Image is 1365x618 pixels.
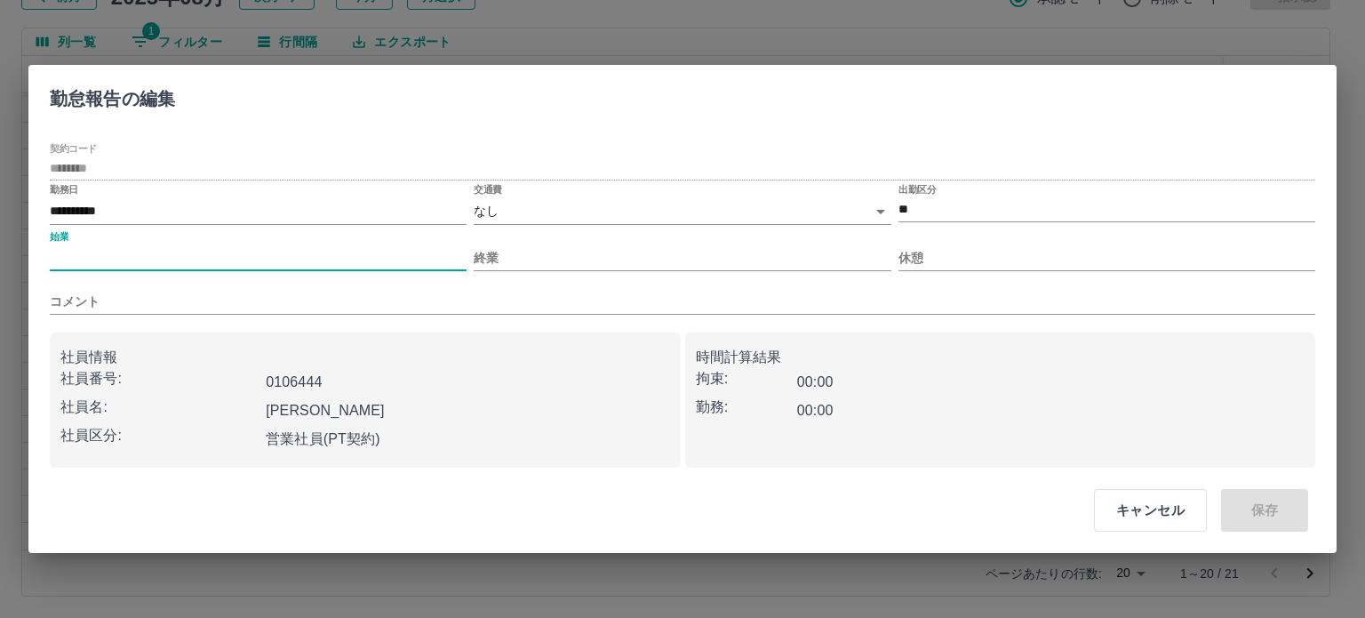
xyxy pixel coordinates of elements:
[60,347,670,368] p: 社員情報
[696,397,797,418] p: 勤務:
[28,65,196,125] h2: 勤怠報告の編集
[266,431,380,446] b: 営業社員(PT契約)
[60,397,259,418] p: 社員名:
[266,374,322,389] b: 0106444
[696,347,1305,368] p: 時間計算結果
[898,183,936,197] label: 出勤区分
[1094,489,1207,532] button: キャンセル
[797,374,834,389] b: 00:00
[60,425,259,446] p: 社員区分:
[50,183,78,197] label: 勤務日
[797,403,834,418] b: 00:00
[60,368,259,389] p: 社員番号:
[50,142,97,156] label: 契約コード
[266,403,385,418] b: [PERSON_NAME]
[50,229,68,243] label: 始業
[474,183,502,197] label: 交通費
[696,368,797,389] p: 拘束:
[474,198,890,224] div: なし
